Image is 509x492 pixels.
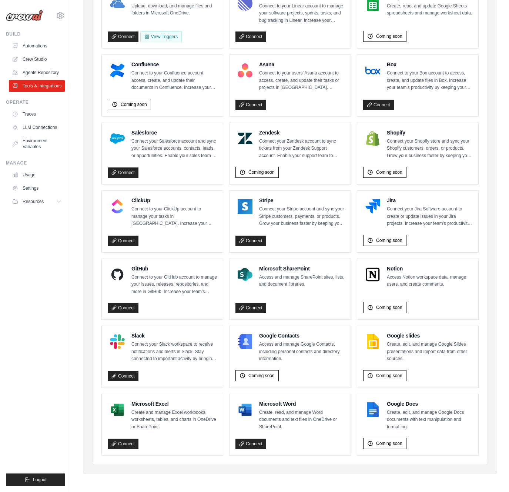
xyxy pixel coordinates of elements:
[365,267,380,282] img: Notion Logo
[238,199,252,214] img: Stripe Logo
[6,31,65,37] div: Build
[259,341,345,363] p: Access and manage Google Contacts, including personal contacts and directory information.
[131,274,217,296] p: Connect to your GitHub account to manage your issues, releases, repositories, and more in GitHub....
[376,169,402,175] span: Coming soon
[259,138,345,160] p: Connect your Zendesk account to sync tickets from your Zendesk Support account. Enable your suppo...
[376,33,402,39] span: Coming soon
[6,473,65,486] button: Logout
[9,182,65,194] a: Settings
[259,129,345,136] h4: Zendesk
[259,400,345,408] h4: Microsoft Word
[131,332,217,339] h4: Slack
[387,341,472,363] p: Create, edit, and manage Google Slides presentations and import data from other sources.
[110,63,125,78] img: Confluence Logo
[131,70,217,92] p: Connect to your Confluence account access, create, and update their documents in Confluence. Incr...
[131,206,217,227] p: Connect to your ClickUp account to manage your tasks in [GEOGRAPHIC_DATA]. Increase your team’s p...
[387,129,472,136] h4: Shopify
[9,67,65,79] a: Agents Repository
[108,31,138,42] a: Connect
[121,102,147,107] span: Coming soon
[376,305,402,310] span: Coming soon
[9,40,65,52] a: Automations
[9,53,65,65] a: Crew Studio
[131,265,217,272] h4: GitHub
[9,108,65,120] a: Traces
[9,169,65,181] a: Usage
[365,334,380,349] img: Google slides Logo
[131,129,217,136] h4: Salesforce
[238,402,252,417] img: Microsoft Word Logo
[259,409,345,431] p: Create, read, and manage Word documents and text files in OneDrive or SharePoint.
[235,439,266,449] a: Connect
[9,135,65,153] a: Environment Variables
[248,373,275,379] span: Coming soon
[238,267,252,282] img: Microsoft SharePoint Logo
[235,31,266,42] a: Connect
[108,167,138,178] a: Connect
[387,274,472,288] p: Access Notion workspace data, manage users, and create comments.
[23,199,44,205] span: Resources
[259,3,345,24] p: Connect to your Linear account to manage your software projects, sprints, tasks, and bug tracking...
[238,63,252,78] img: Asana Logo
[6,10,43,21] img: Logo
[131,61,217,68] h4: Confluence
[387,400,472,408] h4: Google Docs
[363,100,394,110] a: Connect
[110,131,125,146] img: Salesforce Logo
[376,373,402,379] span: Coming soon
[6,99,65,105] div: Operate
[108,303,138,313] a: Connect
[235,236,266,246] a: Connect
[235,100,266,110] a: Connect
[387,197,472,204] h4: Jira
[365,131,380,146] img: Shopify Logo
[108,236,138,246] a: Connect
[365,63,380,78] img: Box Logo
[387,61,472,68] h4: Box
[387,206,472,227] p: Connect your Jira Software account to create or update issues in your Jira projects. Increase you...
[131,341,217,363] p: Connect your Slack workspace to receive notifications and alerts in Slack. Stay connected to impo...
[259,206,345,227] p: Connect your Stripe account and sync your Stripe customers, payments, or products. Grow your busi...
[259,274,345,288] p: Access and manage SharePoint sites, lists, and document libraries.
[9,80,65,92] a: Tools & Integrations
[140,31,182,42] : View Triggers
[365,199,380,214] img: Jira Logo
[131,197,217,204] h4: ClickUp
[259,265,345,272] h4: Microsoft SharePoint
[9,196,65,207] button: Resources
[387,3,472,17] p: Create, read, and update Google Sheets spreadsheets and manage worksheet data.
[110,402,125,417] img: Microsoft Excel Logo
[110,334,125,349] img: Slack Logo
[238,334,252,349] img: Google Contacts Logo
[131,3,217,17] p: Upload, download, and manage files and folders in Microsoft OneDrive.
[108,371,138,381] a: Connect
[259,197,345,204] h4: Stripe
[259,332,345,339] h4: Google Contacts
[235,303,266,313] a: Connect
[131,409,217,431] p: Create and manage Excel workbooks, worksheets, tables, and charts in OneDrive or SharePoint.
[131,400,217,408] h4: Microsoft Excel
[110,199,125,214] img: ClickUp Logo
[248,169,275,175] span: Coming soon
[131,138,217,160] p: Connect your Salesforce account and sync your Salesforce accounts, contacts, leads, or opportunit...
[387,138,472,160] p: Connect your Shopify store and sync your Shopify customers, orders, or products. Grow your busine...
[6,160,65,166] div: Manage
[238,131,252,146] img: Zendesk Logo
[9,122,65,133] a: LLM Connections
[110,267,125,282] img: GitHub Logo
[376,441,402,446] span: Coming soon
[108,439,138,449] a: Connect
[259,70,345,92] p: Connect to your users’ Asana account to access, create, and update their tasks or projects in [GE...
[376,237,402,243] span: Coming soon
[33,477,47,483] span: Logout
[387,332,472,339] h4: Google slides
[387,265,472,272] h4: Notion
[387,409,472,431] p: Create, edit, and manage Google Docs documents with text manipulation and formatting.
[365,402,380,417] img: Google Docs Logo
[387,70,472,92] p: Connect to your Box account to access, create, and update files in Box. Increase your team’s prod...
[259,61,345,68] h4: Asana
